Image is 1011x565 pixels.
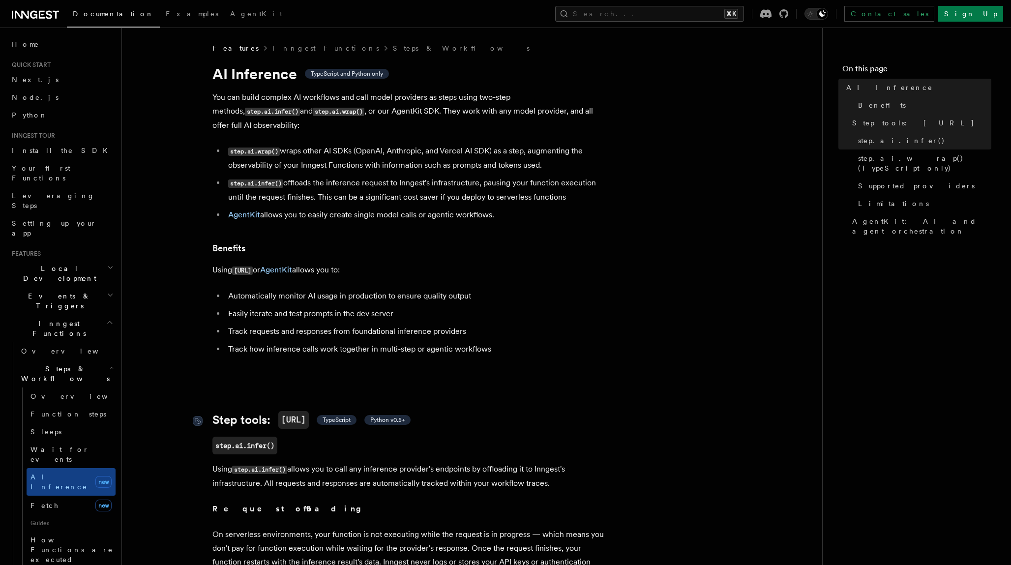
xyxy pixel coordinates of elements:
[858,181,975,191] span: Supported providers
[852,118,975,128] span: Step tools: [URL]
[225,289,606,303] li: Automatically monitor AI usage in production to ensure quality output
[8,35,116,53] a: Home
[212,90,606,132] p: You can build complex AI workflows and call model providers as steps using two-step methods, and ...
[225,307,606,321] li: Easily iterate and test prompts in the dev server
[278,411,309,429] code: [URL]
[228,179,283,188] code: step.ai.infer()
[370,416,405,424] span: Python v0.5+
[8,132,55,140] span: Inngest tour
[27,423,116,441] a: Sleeps
[225,342,606,356] li: Track how inference calls work together in multi-step or agentic workflows
[166,10,218,18] span: Examples
[854,96,991,114] a: Benefits
[854,149,991,177] a: step.ai.wrap() (TypeScript only)
[12,76,59,84] span: Next.js
[30,392,132,400] span: Overview
[804,8,828,20] button: Toggle dark mode
[212,263,606,277] p: Using or allows you to:
[844,6,934,22] a: Contact sales
[12,93,59,101] span: Node.js
[232,466,287,474] code: step.ai.infer()
[858,153,991,173] span: step.ai.wrap() (TypeScript only)
[212,411,411,429] a: Step tools:[URL] TypeScript Python v0.5+
[8,61,51,69] span: Quick start
[12,147,114,154] span: Install the SDK
[8,287,116,315] button: Events & Triggers
[17,364,110,384] span: Steps & Workflows
[245,108,300,116] code: step.ai.infer()
[17,360,116,387] button: Steps & Workflows
[212,43,259,53] span: Features
[8,250,41,258] span: Features
[21,347,122,355] span: Overview
[8,89,116,106] a: Node.js
[212,462,606,490] p: Using allows you to call any inference provider's endpoints by offloading it to Inngest's infrast...
[8,71,116,89] a: Next.js
[232,267,253,275] code: [URL]
[27,496,116,515] a: Fetchnew
[95,500,112,511] span: new
[17,342,116,360] a: Overview
[30,410,106,418] span: Function steps
[30,536,113,564] span: How Functions are executed
[858,100,906,110] span: Benefits
[30,428,61,436] span: Sleeps
[854,177,991,195] a: Supported providers
[313,108,364,116] code: step.ai.wrap()
[95,476,112,488] span: new
[852,216,991,236] span: AgentKit: AI and agent orchestration
[858,136,945,146] span: step.ai.infer()
[393,43,530,53] a: Steps & Workflows
[225,208,606,222] li: allows you to easily create single model calls or agentic workflows.
[27,387,116,405] a: Overview
[12,39,39,49] span: Home
[230,10,282,18] span: AgentKit
[12,219,96,237] span: Setting up your app
[842,79,991,96] a: AI Inference
[67,3,160,28] a: Documentation
[12,164,70,182] span: Your first Functions
[842,63,991,79] h4: On this page
[8,106,116,124] a: Python
[30,473,88,491] span: AI Inference
[858,199,929,208] span: Limitations
[30,446,89,463] span: Wait for events
[225,176,606,204] li: offloads the inference request to Inngest's infrastructure, pausing your function execution until...
[8,264,107,283] span: Local Development
[225,325,606,338] li: Track requests and responses from foundational inference providers
[854,132,991,149] a: step.ai.infer()
[8,187,116,214] a: Leveraging Steps
[228,148,280,156] code: step.ai.wrap()
[27,515,116,531] span: Guides
[27,468,116,496] a: AI Inferencenew
[8,214,116,242] a: Setting up your app
[212,437,277,454] a: step.ai.infer()
[27,441,116,468] a: Wait for events
[228,210,260,219] a: AgentKit
[938,6,1003,22] a: Sign Up
[555,6,744,22] button: Search...⌘K
[212,241,245,255] a: Benefits
[224,3,288,27] a: AgentKit
[212,65,606,83] h1: AI Inference
[848,212,991,240] a: AgentKit: AI and agent orchestration
[846,83,933,92] span: AI Inference
[12,111,48,119] span: Python
[12,192,95,209] span: Leveraging Steps
[272,43,379,53] a: Inngest Functions
[8,291,107,311] span: Events & Triggers
[8,315,116,342] button: Inngest Functions
[8,319,106,338] span: Inngest Functions
[8,260,116,287] button: Local Development
[160,3,224,27] a: Examples
[848,114,991,132] a: Step tools: [URL]
[260,265,292,274] a: AgentKit
[225,144,606,172] li: wraps other AI SDKs (OpenAI, Anthropic, and Vercel AI SDK) as a step, augmenting the observabilit...
[30,502,59,509] span: Fetch
[27,405,116,423] a: Function steps
[854,195,991,212] a: Limitations
[212,504,368,513] strong: Request offloading
[323,416,351,424] span: TypeScript
[73,10,154,18] span: Documentation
